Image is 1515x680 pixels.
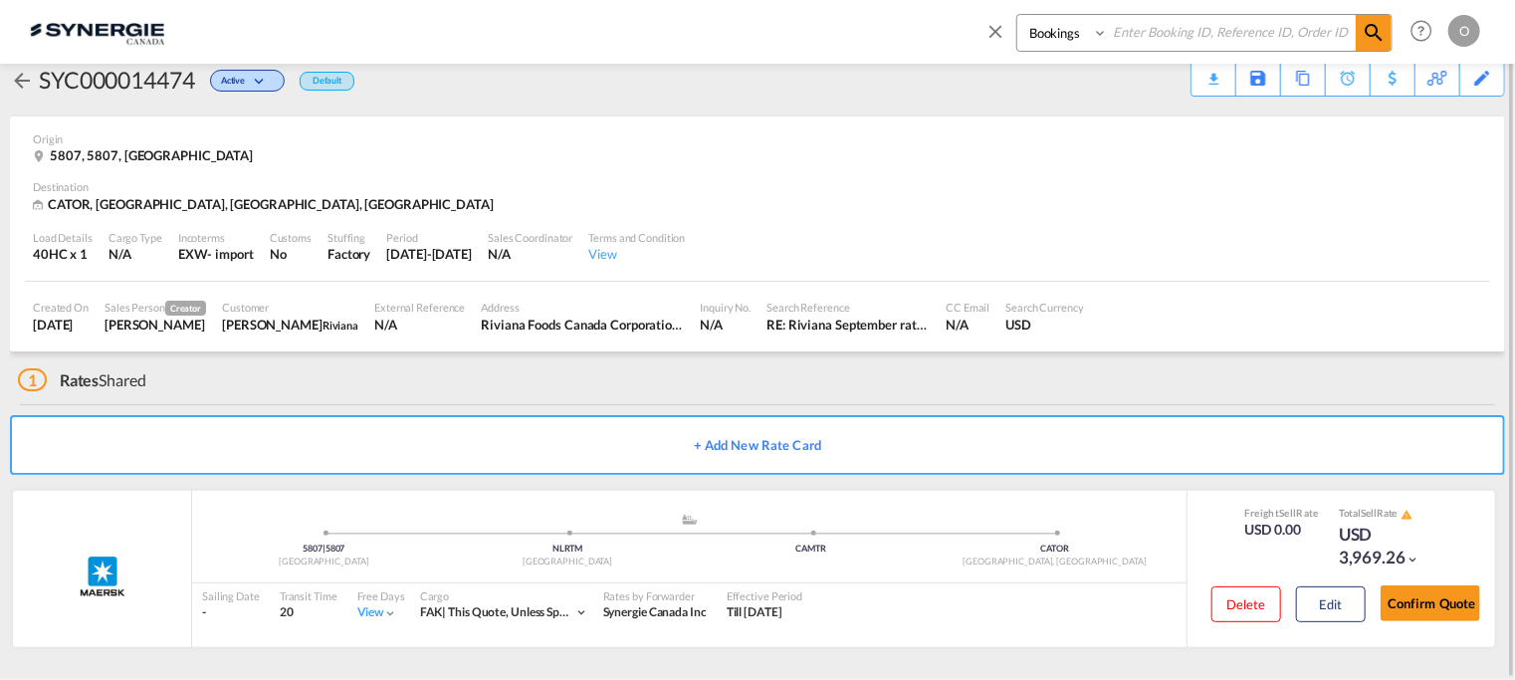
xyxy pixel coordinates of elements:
[1201,65,1225,80] md-icon: icon-download
[1211,586,1281,622] button: Delete
[1279,507,1296,519] span: Sell
[195,64,290,96] div: Change Status Here
[727,588,802,603] div: Effective Period
[10,64,39,96] div: icon-arrow-left
[1005,316,1084,334] div: USD
[1405,14,1448,50] div: Help
[574,605,588,619] md-icon: icon-chevron-down
[270,245,312,263] div: No
[10,69,34,93] md-icon: icon-arrow-left
[446,556,690,568] div: [GEOGRAPHIC_DATA]
[700,316,751,334] div: N/A
[108,245,162,263] div: N/A
[270,230,312,245] div: Customs
[280,588,337,603] div: Transit Time
[1405,14,1438,48] span: Help
[984,14,1016,62] span: icon-close
[105,300,206,316] div: Sales Person
[690,543,934,556] div: CAMTR
[588,245,685,263] div: View
[1448,15,1480,47] div: O
[178,245,208,263] div: EXW
[327,245,370,263] div: Factory Stuffing
[374,300,465,315] div: External Reference
[1406,553,1419,567] md-icon: icon-chevron-down
[1339,506,1438,522] div: Total Rate
[1296,586,1366,622] button: Edit
[766,300,930,315] div: Search Reference
[933,556,1177,568] div: [GEOGRAPHIC_DATA], [GEOGRAPHIC_DATA]
[323,543,325,554] span: |
[60,370,100,389] span: Rates
[700,300,751,315] div: Inquiry No.
[280,604,337,621] div: 20
[39,64,195,96] div: SYC000014474
[202,604,260,621] div: -
[1201,62,1225,80] div: Quote PDF is not available at this time
[488,245,572,263] div: N/A
[33,131,1482,146] div: Origin
[250,77,274,88] md-icon: icon-chevron-down
[603,588,707,603] div: Rates by Forwarder
[202,556,446,568] div: [GEOGRAPHIC_DATA]
[383,606,397,620] md-icon: icon-chevron-down
[386,245,472,263] div: 30 Sep 2025
[357,604,398,621] div: Viewicon-chevron-down
[222,300,358,315] div: Customer
[357,588,405,603] div: Free Days
[105,316,206,334] div: Karen Mercier
[727,604,782,619] span: Till [DATE]
[766,316,930,334] div: RE: Riviana September rate Netherland to Toronto
[1362,507,1378,519] span: Sell
[33,300,89,315] div: Created On
[603,604,707,619] span: Synergie Canada Inc
[1244,506,1319,520] div: Freight Rate
[442,604,446,619] span: |
[178,230,254,245] div: Incoterms
[327,230,370,245] div: Stuffing
[1356,15,1392,51] span: icon-magnify
[202,588,260,603] div: Sailing Date
[1005,300,1084,315] div: Search Currency
[488,230,572,245] div: Sales Coordinator
[210,70,285,92] div: Change Status Here
[18,369,146,391] div: Shared
[10,415,1505,475] button: + Add New Rate Card
[678,515,702,525] md-icon: assets/icons/custom/ship-fill.svg
[33,195,499,214] div: CATOR, Toronto, ON, Americas
[33,179,1482,194] div: Destination
[165,301,206,316] span: Creator
[420,604,574,621] div: this quote, unless specifically mentioned, excluding . local charges such as clearance, doc trans...
[1108,15,1356,50] input: Enter Booking ID, Reference ID, Order ID
[30,9,164,54] img: 1f56c880d42311ef80fc7dca854c8e59.png
[323,319,358,332] span: Riviana
[727,604,782,621] div: Till 30 Sep 2025
[603,604,707,621] div: Synergie Canada Inc
[420,588,588,603] div: Cargo
[1362,21,1386,45] md-icon: icon-magnify
[481,300,684,315] div: Address
[984,20,1006,42] md-icon: icon-close
[221,75,250,94] span: Active
[1236,62,1280,96] div: Save As Template
[420,604,449,619] span: FAK
[325,543,345,554] span: 5807
[446,543,690,556] div: NLRTM
[33,316,89,334] div: 3 Sep 2025
[386,230,472,245] div: Period
[33,230,93,245] div: Load Details
[481,316,684,334] div: Riviana Foods Canada Corporation 5125 rue du Trianon, suite 450 Montréal, QC H1M 2S5
[1244,520,1319,540] div: USD 0.00
[1402,509,1413,521] md-icon: icon-alert
[1400,507,1413,522] button: icon-alert
[208,245,254,263] div: - import
[946,300,989,315] div: CC Email
[108,230,162,245] div: Cargo Type
[222,316,358,334] div: Yassine Cherkaoui
[303,543,325,554] span: 5807
[300,72,354,91] div: Default
[374,316,465,334] div: N/A
[78,552,127,601] img: MAERSK LINE
[946,316,989,334] div: N/A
